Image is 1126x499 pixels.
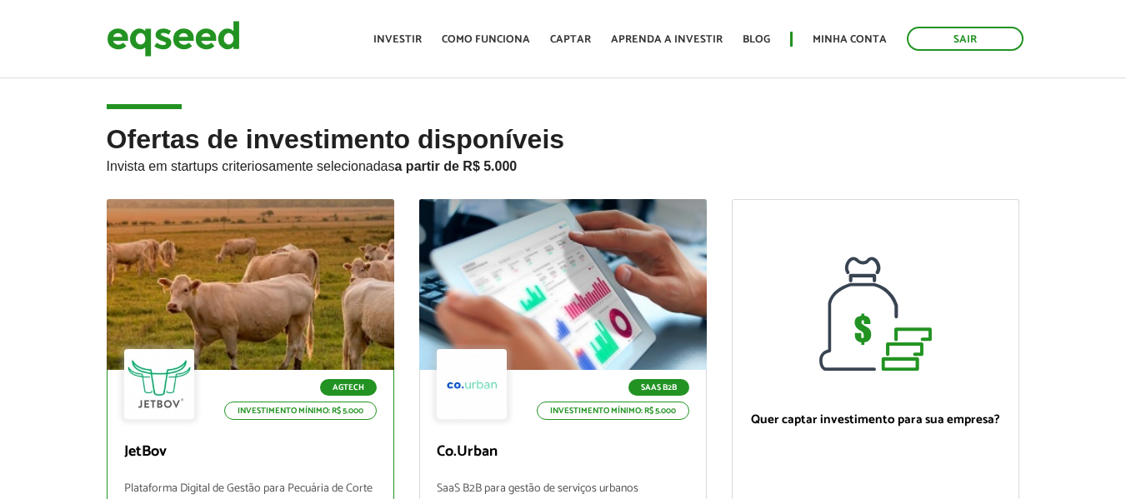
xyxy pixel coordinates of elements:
[224,402,377,420] p: Investimento mínimo: R$ 5.000
[442,34,530,45] a: Como funciona
[907,27,1023,51] a: Sair
[550,34,591,45] a: Captar
[124,443,377,462] p: JetBov
[107,17,240,61] img: EqSeed
[813,34,887,45] a: Minha conta
[743,34,770,45] a: Blog
[611,34,723,45] a: Aprenda a investir
[320,379,377,396] p: Agtech
[107,125,1020,199] h2: Ofertas de investimento disponíveis
[628,379,689,396] p: SaaS B2B
[373,34,422,45] a: Investir
[395,159,518,173] strong: a partir de R$ 5.000
[107,154,1020,174] p: Invista em startups criteriosamente selecionadas
[749,412,1002,427] p: Quer captar investimento para sua empresa?
[537,402,689,420] p: Investimento mínimo: R$ 5.000
[437,443,689,462] p: Co.Urban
